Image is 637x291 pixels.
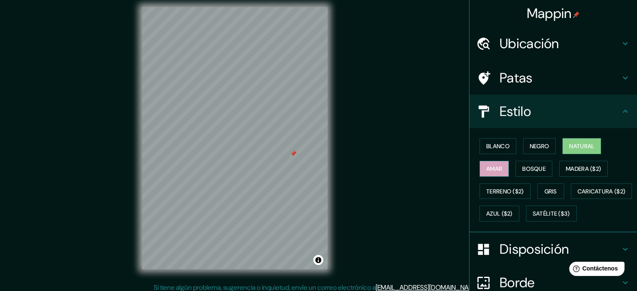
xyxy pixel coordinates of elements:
[516,161,552,177] button: Bosque
[469,232,637,266] div: Disposición
[523,138,556,154] button: Negro
[537,183,564,199] button: Gris
[578,188,626,195] font: Caricatura ($2)
[469,95,637,128] div: Estilo
[500,69,533,87] font: Patas
[569,142,594,150] font: Natural
[486,188,524,195] font: Terreno ($2)
[566,165,601,173] font: Madera ($2)
[486,165,502,173] font: Amar
[573,11,580,18] img: pin-icon.png
[480,183,531,199] button: Terreno ($2)
[469,61,637,95] div: Patas
[526,206,577,221] button: Satélite ($3)
[530,142,549,150] font: Negro
[533,210,570,218] font: Satélite ($3)
[500,240,569,258] font: Disposición
[480,161,509,177] button: Amar
[571,183,632,199] button: Caricatura ($2)
[559,161,608,177] button: Madera ($2)
[469,27,637,60] div: Ubicación
[562,258,628,282] iframe: Lanzador de widgets de ayuda
[500,35,559,52] font: Ubicación
[527,5,572,22] font: Mappin
[486,210,513,218] font: Azul ($2)
[313,255,323,265] button: Activar o desactivar atribución
[142,7,328,269] canvas: Mapa
[562,138,601,154] button: Natural
[480,206,519,221] button: Azul ($2)
[480,138,516,154] button: Blanco
[544,188,557,195] font: Gris
[522,165,546,173] font: Bosque
[500,103,531,120] font: Estilo
[486,142,510,150] font: Blanco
